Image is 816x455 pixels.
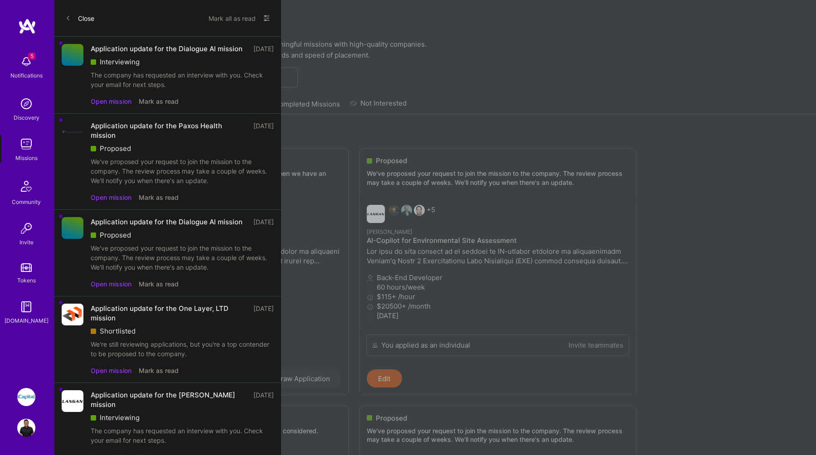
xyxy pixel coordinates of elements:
[91,157,274,185] div: We've proposed your request to join the mission to the company. The review process may take a cou...
[15,419,38,437] a: User Avatar
[253,390,274,409] div: [DATE]
[91,413,274,422] div: Interviewing
[65,11,94,25] button: Close
[17,388,35,406] img: iCapital: Building an Alternative Investment Marketplace
[62,304,83,325] img: Company Logo
[91,279,131,289] button: Open mission
[253,304,274,323] div: [DATE]
[17,219,35,237] img: Invite
[91,390,248,409] div: Application update for the [PERSON_NAME] mission
[91,366,131,375] button: Open mission
[91,97,131,106] button: Open mission
[15,388,38,406] a: iCapital: Building an Alternative Investment Marketplace
[139,279,179,289] button: Mark as read
[17,298,35,316] img: guide book
[91,144,274,153] div: Proposed
[15,175,37,197] img: Community
[17,95,35,113] img: discovery
[15,153,38,163] div: Missions
[139,97,179,106] button: Mark as read
[18,18,36,34] img: logo
[17,135,35,153] img: teamwork
[91,70,274,89] div: The company has requested an interview with you. Check your email for next steps.
[91,426,274,445] div: The company has requested an interview with you. Check your email for next steps.
[139,193,179,202] button: Mark as read
[12,197,41,207] div: Community
[91,339,274,358] div: We're still reviewing applications, but you're a top contender to be proposed to the company.
[5,316,49,325] div: [DOMAIN_NAME]
[253,121,274,140] div: [DATE]
[17,276,36,285] div: Tokens
[139,366,179,375] button: Mark as read
[209,11,256,25] button: Mark all as read
[62,390,83,412] img: Company Logo
[253,217,274,227] div: [DATE]
[253,44,274,53] div: [DATE]
[91,230,274,240] div: Proposed
[19,237,34,247] div: Invite
[14,113,39,122] div: Discovery
[62,130,83,135] img: Company Logo
[91,121,248,140] div: Application update for the Paxos Health mission
[21,263,32,272] img: tokens
[91,304,248,323] div: Application update for the One Layer, LTD mission
[91,57,274,67] div: Interviewing
[91,217,243,227] div: Application update for the Dialogue AI mission
[17,419,35,437] img: User Avatar
[91,326,274,336] div: Shortlisted
[91,243,274,272] div: We've proposed your request to join the mission to the company. The review process may take a cou...
[91,193,131,202] button: Open mission
[91,44,243,53] div: Application update for the Dialogue AI mission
